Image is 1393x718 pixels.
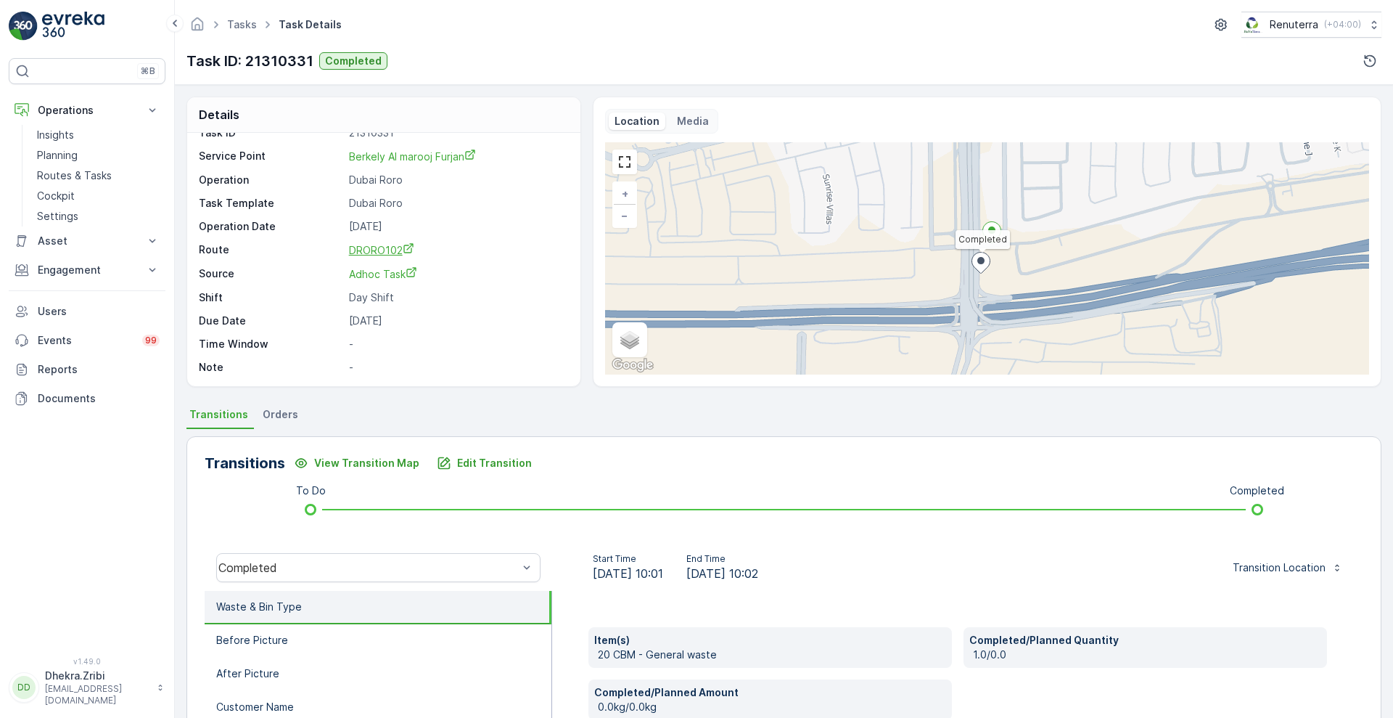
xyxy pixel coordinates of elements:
[593,565,663,582] span: [DATE] 10:01
[969,633,1321,648] p: Completed/Planned Quantity
[1241,12,1381,38] button: Renuterra(+04:00)
[9,384,165,413] a: Documents
[349,196,565,211] p: Dubai Roro
[199,360,343,375] p: Note
[622,187,628,200] span: +
[199,314,343,328] p: Due Date
[37,168,112,183] p: Routes & Tasks
[686,565,758,582] span: [DATE] 10:02
[1233,560,1326,575] p: Transition Location
[621,209,628,221] span: −
[186,50,313,72] p: Task ID: 21310331
[9,96,165,125] button: Operations
[1270,17,1318,32] p: Renuterra
[199,266,343,282] p: Source
[37,209,78,224] p: Settings
[218,561,518,574] div: Completed
[9,297,165,326] a: Users
[216,600,302,614] p: Waste & Bin Type
[38,263,136,277] p: Engagement
[38,391,160,406] p: Documents
[1224,556,1352,579] button: Transition Location
[594,685,946,700] p: Completed/Planned Amount
[199,149,343,164] p: Service Point
[349,266,565,282] a: Adhoc Task
[38,234,136,248] p: Asset
[9,657,165,666] span: v 1.49.0
[314,456,419,470] p: View Transition Map
[42,12,104,41] img: logo_light-DOdMpM7g.png
[9,256,165,285] button: Engagement
[189,407,248,422] span: Transitions
[1241,17,1264,33] img: Screenshot_2024-07-26_at_13.33.01.png
[199,173,343,187] p: Operation
[31,206,165,227] a: Settings
[1230,484,1284,498] p: Completed
[285,452,428,475] button: View Transition Map
[594,633,946,648] p: Item(s)
[216,633,288,648] p: Before Picture
[216,700,294,714] p: Customer Name
[349,173,565,187] p: Dubai Roro
[614,151,636,173] a: View Fullscreen
[349,244,414,256] span: DRORO102
[205,452,285,474] p: Transitions
[296,484,326,498] p: To Do
[614,324,646,356] a: Layers
[349,268,417,280] span: Adhoc Task
[199,219,343,234] p: Operation Date
[428,452,541,475] button: Edit Transition
[349,337,565,351] p: -
[9,326,165,355] a: Events99
[145,335,157,346] p: 99
[199,290,343,305] p: Shift
[973,648,1321,662] p: 1.0/0.0
[45,669,149,683] p: Dhekra.Zribi
[227,18,257,30] a: Tasks
[614,183,636,205] a: Zoom In
[686,553,758,565] p: End Time
[349,242,565,258] a: DRORO102
[457,456,532,470] p: Edit Transition
[614,205,636,227] a: Zoom Out
[615,114,659,128] p: Location
[37,128,74,142] p: Insights
[31,186,165,206] a: Cockpit
[38,103,136,118] p: Operations
[276,17,345,32] span: Task Details
[1324,19,1361,30] p: ( +04:00 )
[216,666,279,681] p: After Picture
[31,166,165,186] a: Routes & Tasks
[38,362,160,377] p: Reports
[9,12,38,41] img: logo
[677,114,709,128] p: Media
[37,148,78,163] p: Planning
[349,219,565,234] p: [DATE]
[349,150,476,163] span: Berkely Al marooj Furjan
[199,106,239,123] p: Details
[12,676,36,699] div: DD
[349,314,565,328] p: [DATE]
[45,683,149,706] p: [EMAIL_ADDRESS][DOMAIN_NAME]
[199,337,343,351] p: Time Window
[349,126,565,140] p: 21310331
[9,355,165,384] a: Reports
[189,22,205,34] a: Homepage
[199,242,343,258] p: Route
[199,196,343,211] p: Task Template
[319,52,387,70] button: Completed
[141,65,155,77] p: ⌘B
[325,54,382,68] p: Completed
[593,553,663,565] p: Start Time
[609,356,657,375] img: Google
[609,356,657,375] a: Open this area in Google Maps (opens a new window)
[598,648,946,662] p: 20 CBM - General waste
[31,125,165,145] a: Insights
[37,189,75,203] p: Cockpit
[199,126,343,140] p: Task ID
[263,407,298,422] span: Orders
[38,304,160,319] p: Users
[9,669,165,706] button: DDDhekra.Zribi[EMAIL_ADDRESS][DOMAIN_NAME]
[31,145,165,166] a: Planning
[349,360,565,375] p: -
